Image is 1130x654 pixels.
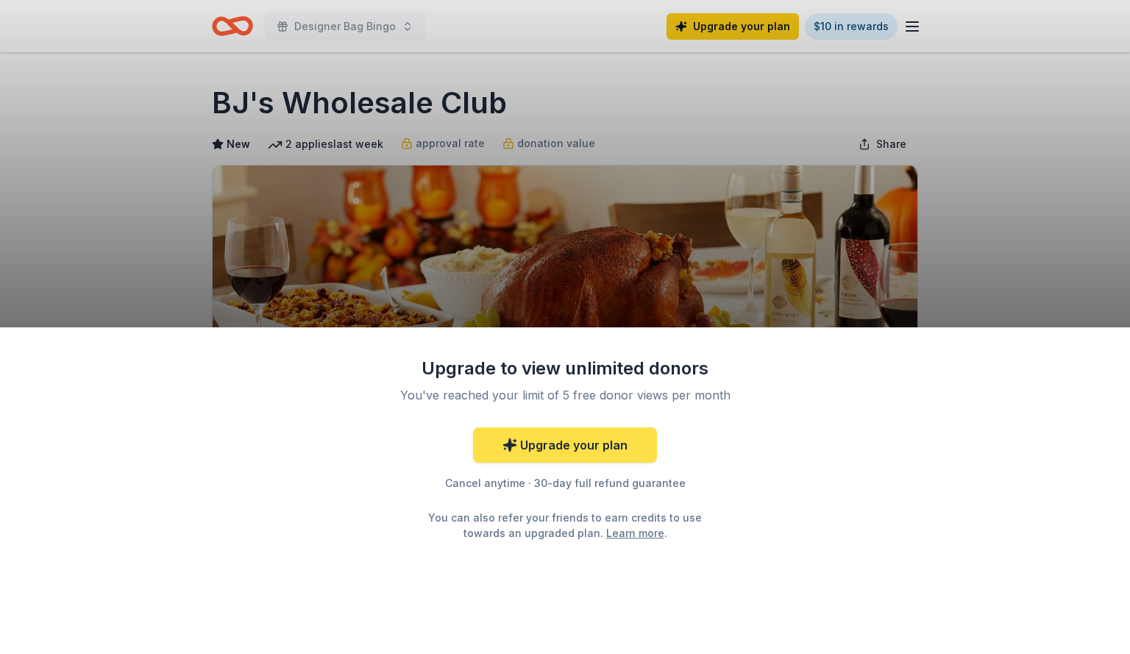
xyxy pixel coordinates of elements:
[391,386,739,404] div: You've reached your limit of 5 free donor views per month
[473,427,657,463] a: Upgrade your plan
[415,510,715,541] div: You can also refer your friends to earn credits to use towards an upgraded plan. .
[606,525,664,541] a: Learn more
[374,357,756,380] div: Upgrade to view unlimited donors
[374,474,756,492] div: Cancel anytime · 30-day full refund guarantee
